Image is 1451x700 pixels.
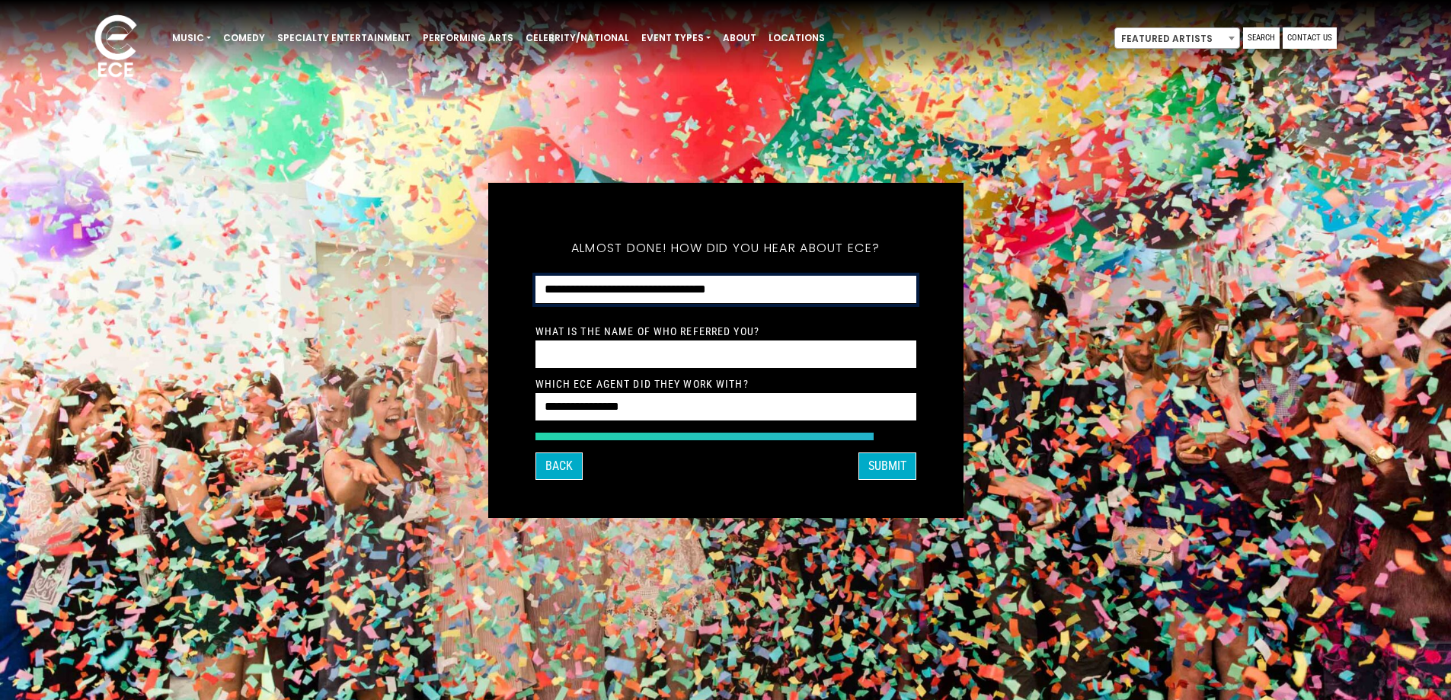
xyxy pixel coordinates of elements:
[535,452,583,480] button: Back
[535,377,749,391] label: Which ECE Agent Did They Work With?
[1243,27,1280,49] a: Search
[635,25,717,51] a: Event Types
[271,25,417,51] a: Specialty Entertainment
[762,25,831,51] a: Locations
[535,324,759,338] label: What is the Name of Who Referred You?
[78,11,154,85] img: ece_new_logo_whitev2-1.png
[217,25,271,51] a: Comedy
[717,25,762,51] a: About
[417,25,519,51] a: Performing Arts
[519,25,635,51] a: Celebrity/National
[1115,28,1239,50] span: Featured Artists
[166,25,217,51] a: Music
[1114,27,1240,49] span: Featured Artists
[858,452,916,480] button: SUBMIT
[535,276,916,304] select: How did you hear about ECE
[535,221,916,276] h5: Almost done! How did you hear about ECE?
[1283,27,1337,49] a: Contact Us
